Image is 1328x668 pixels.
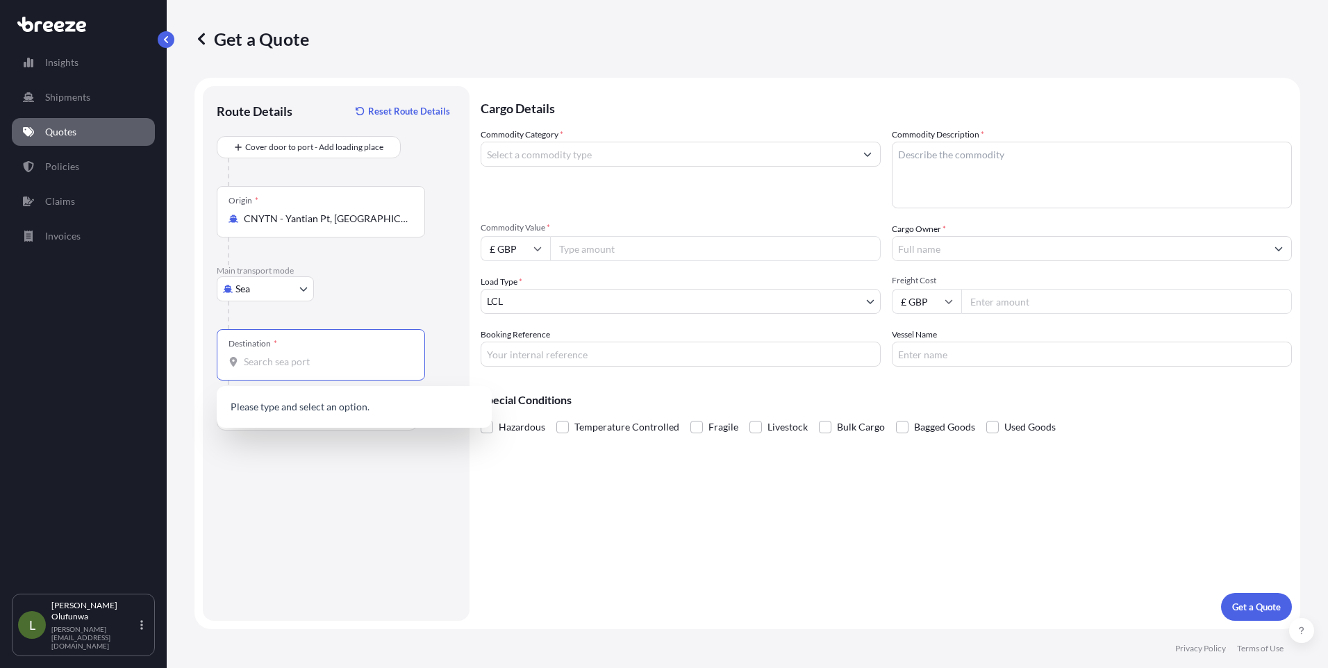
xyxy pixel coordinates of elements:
input: Your internal reference [481,342,881,367]
p: Claims [45,194,75,208]
p: Please type and select an option. [222,392,486,422]
div: Origin [229,195,258,206]
p: Get a Quote [194,28,309,50]
p: Insights [45,56,78,69]
div: Destination [229,338,277,349]
input: Destination [244,355,408,369]
input: Full name [893,236,1266,261]
div: Show suggestions [217,386,492,428]
label: Commodity Description [892,128,984,142]
input: Enter amount [961,289,1292,314]
span: Temperature Controlled [574,417,679,437]
p: Route Details [217,103,292,119]
p: [PERSON_NAME] Olufunwa [51,600,138,622]
input: Origin [244,212,408,226]
p: Terms of Use [1237,643,1284,654]
span: Hazardous [499,417,545,437]
p: [PERSON_NAME][EMAIL_ADDRESS][DOMAIN_NAME] [51,625,138,650]
span: Used Goods [1004,417,1056,437]
span: Bagged Goods [914,417,975,437]
p: Shipments [45,90,90,104]
p: Special Conditions [481,394,1292,406]
label: Commodity Category [481,128,563,142]
span: Livestock [767,417,808,437]
span: Fragile [708,417,738,437]
button: Show suggestions [1266,236,1291,261]
input: Select a commodity type [481,142,855,167]
p: Cargo Details [481,86,1292,128]
span: Bulk Cargo [837,417,885,437]
p: Quotes [45,125,76,139]
span: Freight Cost [892,275,1292,286]
span: Sea [235,282,250,296]
p: Get a Quote [1232,600,1281,614]
button: Select transport [217,276,314,301]
label: Vessel Name [892,328,937,342]
span: L [29,618,35,632]
p: Reset Route Details [368,104,450,118]
input: Type amount [550,236,881,261]
p: Privacy Policy [1175,643,1226,654]
span: LCL [487,294,503,308]
p: Main transport mode [217,265,456,276]
span: Load Type [481,275,522,289]
p: Invoices [45,229,81,243]
label: Cargo Owner [892,222,946,236]
span: Cover door to port - Add loading place [245,140,383,154]
p: Policies [45,160,79,174]
input: Enter name [892,342,1292,367]
label: Booking Reference [481,328,550,342]
button: Show suggestions [855,142,880,167]
span: Commodity Value [481,222,881,233]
